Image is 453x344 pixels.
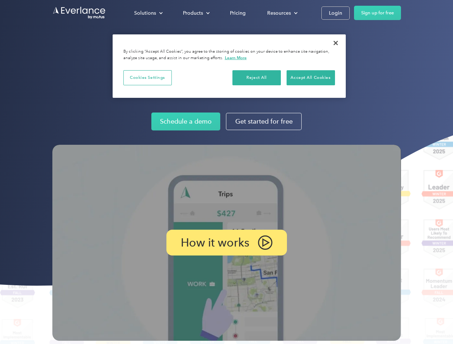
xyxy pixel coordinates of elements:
a: More information about your privacy, opens in a new tab [225,55,247,60]
div: Privacy [113,34,346,98]
p: How it works [181,238,249,247]
div: Solutions [134,9,156,18]
button: Reject All [232,70,281,85]
a: Pricing [223,7,253,19]
a: Go to homepage [52,6,106,20]
div: Pricing [230,9,246,18]
button: Cookies Settings [123,70,172,85]
div: Products [176,7,216,19]
a: Schedule a demo [151,113,220,130]
button: Accept All Cookies [287,70,335,85]
div: Login [329,9,342,18]
a: Login [321,6,350,20]
button: Close [328,35,344,51]
div: Products [183,9,203,18]
div: Resources [260,7,303,19]
div: Solutions [127,7,169,19]
div: By clicking “Accept All Cookies”, you agree to the storing of cookies on your device to enhance s... [123,49,335,61]
div: Resources [267,9,291,18]
a: Get started for free [226,113,302,130]
a: Sign up for free [354,6,401,20]
div: Cookie banner [113,34,346,98]
input: Submit [53,43,89,58]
